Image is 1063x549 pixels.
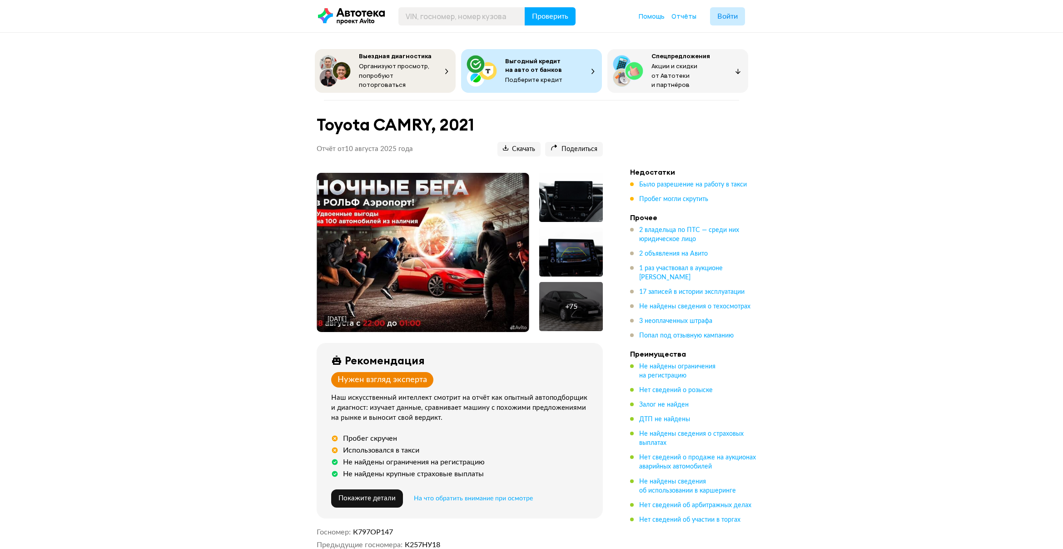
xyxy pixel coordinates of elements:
span: Выгодный кредит на авто от банков [505,57,562,74]
span: Покажите детали [338,495,396,502]
button: Выездная диагностикаОрганизуют просмотр, попробуют поторговаться [315,49,456,93]
div: Не найдены крупные страховые выплаты [343,469,484,478]
span: 3 неоплаченных штрафа [639,318,712,324]
span: 1 раз участвовал в аукционе [PERSON_NAME] [639,265,723,281]
a: Отчёты [671,12,696,21]
div: [DATE] [328,316,347,324]
h4: Недостатки [630,167,757,176]
span: 2 владельца по ПТС — среди них юридическое лицо [639,227,739,242]
span: Нет сведений о розыске [639,387,713,393]
span: Спецпредложения [651,52,710,60]
div: Нужен взгляд эксперта [338,375,427,385]
span: Войти [717,13,738,20]
span: К797ОР147 [353,529,393,536]
span: Акции и скидки от Автотеки и партнёров [651,62,697,89]
div: Использовался в такси [343,446,419,455]
p: Отчёт от 10 августа 2025 года [317,145,413,154]
span: ДТП не найдены [639,416,690,423]
div: + 75 [565,302,577,311]
button: Покажите детали [331,489,403,508]
span: Пробег могли скрутить [639,196,708,202]
span: Не найдены сведения о страховых выплатах [639,431,744,446]
button: Проверить [525,7,576,25]
span: Нет сведений о продаже на аукционах аварийных автомобилей [639,454,756,470]
input: VIN, госномер, номер кузова [398,7,525,25]
div: Пробег скручен [343,434,397,443]
img: Main car [317,173,529,332]
button: СпецпредложенияАкции и скидки от Автотеки и партнёров [607,49,748,93]
h4: Прочее [630,213,757,222]
div: Рекомендация [345,354,425,367]
span: Проверить [532,13,568,20]
dt: Госномер [317,528,351,537]
h1: Toyota CAMRY, 2021 [317,115,603,135]
span: Нет сведений об участии в торгах [639,517,740,523]
span: Не найдены сведения о техосмотрах [639,303,750,310]
button: Войти [710,7,745,25]
h4: Преимущества [630,349,757,358]
span: Организуют просмотр, попробуют поторговаться [359,62,430,89]
span: 17 записей в истории эксплуатации [639,289,745,295]
span: Не найдены ограничения на регистрацию [639,363,715,379]
span: Нет сведений об арбитражных делах [639,502,751,509]
span: 2 объявления на Авито [639,251,708,257]
span: Залог не найден [639,402,689,408]
a: Помощь [639,12,665,21]
span: Скачать [503,145,535,154]
span: Помощь [639,12,665,20]
span: На что обратить внимание при осмотре [414,495,533,502]
span: Выездная диагностика [359,52,432,60]
div: Наш искусственный интеллект смотрит на отчёт как опытный автоподборщик и диагност: изучает данные... [331,393,592,423]
span: Было разрешение на работу в такси [639,181,747,188]
button: Поделиться [545,142,603,156]
button: Скачать [497,142,541,156]
span: Подберите кредит [505,76,562,84]
span: Отчёты [671,12,696,20]
span: Не найдены сведения об использовании в каршеринге [639,478,736,494]
span: Поделиться [551,145,597,154]
div: Не найдены ограничения на регистрацию [343,458,485,467]
span: Попал под отзывную кампанию [639,332,734,339]
button: Выгодный кредит на авто от банковПодберите кредит [461,49,602,93]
